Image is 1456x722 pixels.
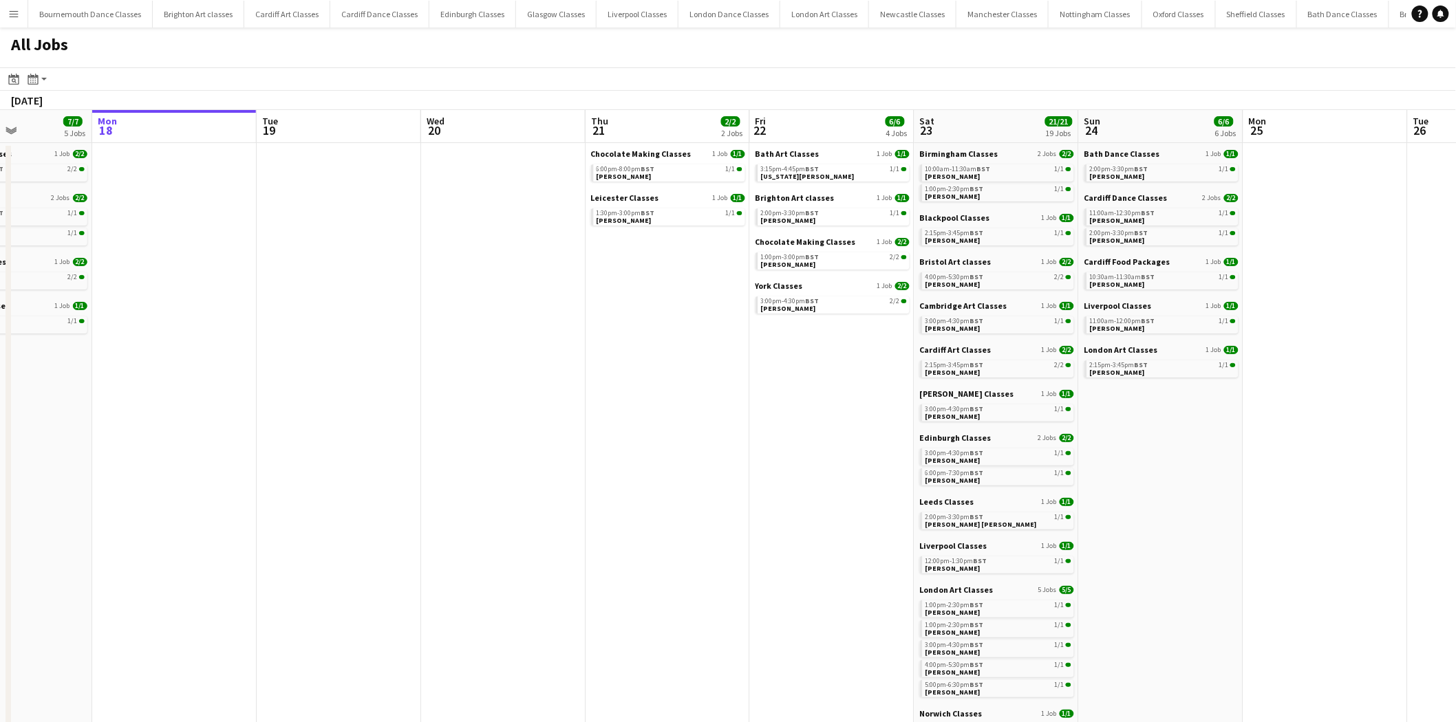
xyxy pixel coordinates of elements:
[597,1,678,28] button: Liverpool Classes
[869,1,956,28] button: Newcastle Classes
[678,1,780,28] button: London Dance Classes
[330,1,429,28] button: Cardiff Dance Classes
[956,1,1049,28] button: Manchester Classes
[516,1,597,28] button: Glasgow Classes
[429,1,516,28] button: Edinburgh Classes
[1216,1,1297,28] button: Sheffield Classes
[780,1,869,28] button: London Art Classes
[1297,1,1389,28] button: Bath Dance Classes
[153,1,244,28] button: Brighton Art classes
[244,1,330,28] button: Cardiff Art Classes
[11,94,43,107] div: [DATE]
[1049,1,1142,28] button: Nottingham Classes
[28,1,153,28] button: Bournemouth Dance Classes
[1142,1,1216,28] button: Oxford Classes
